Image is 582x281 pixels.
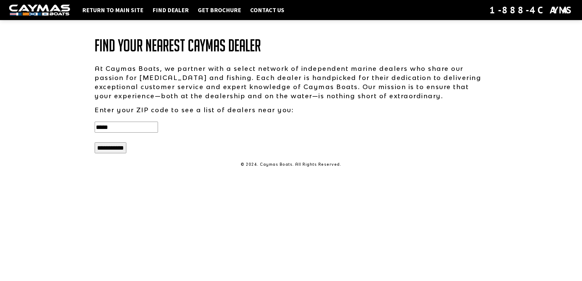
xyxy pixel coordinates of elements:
[489,3,573,17] div: 1-888-4CAYMAS
[79,6,146,14] a: Return to main site
[247,6,287,14] a: Contact Us
[95,36,487,55] h1: Find Your Nearest Caymas Dealer
[95,105,487,114] p: Enter your ZIP code to see a list of dealers near you:
[195,6,244,14] a: Get Brochure
[95,64,487,100] p: At Caymas Boats, we partner with a select network of independent marine dealers who share our pas...
[149,6,192,14] a: Find Dealer
[9,5,70,16] img: white-logo-c9c8dbefe5ff5ceceb0f0178aa75bf4bb51f6bca0971e226c86eb53dfe498488.png
[95,162,487,167] p: © 2024. Caymas Boats. All Rights Reserved.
